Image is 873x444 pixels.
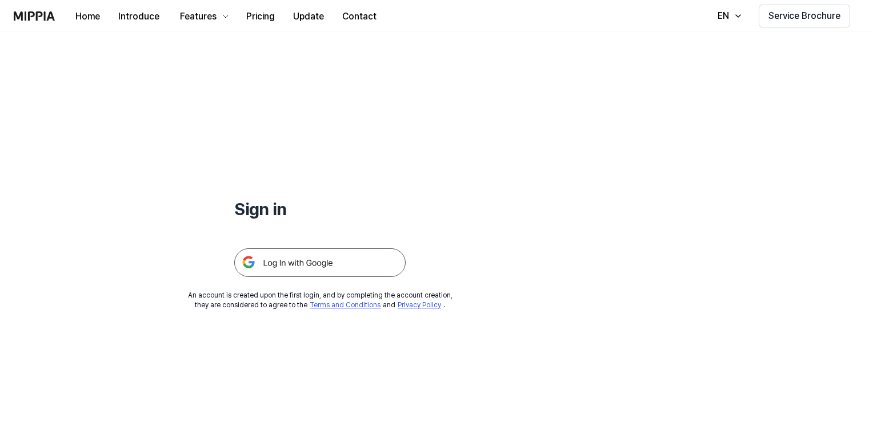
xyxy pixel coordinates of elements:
a: Privacy Policy [398,301,441,309]
button: Contact [333,5,386,28]
button: EN [706,5,750,27]
button: Home [66,5,109,28]
img: logo [14,11,55,21]
button: Introduce [109,5,169,28]
button: Pricing [237,5,284,28]
a: Terms and Conditions [310,301,381,309]
div: Features [178,10,219,23]
img: 구글 로그인 버튼 [234,248,406,277]
h1: Sign in [234,197,406,221]
a: Update [284,1,333,32]
div: An account is created upon the first login, and by completing the account creation, they are cons... [188,291,452,310]
button: Update [284,5,333,28]
div: EN [715,9,731,23]
button: Features [169,5,237,28]
button: Service Brochure [759,5,850,27]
